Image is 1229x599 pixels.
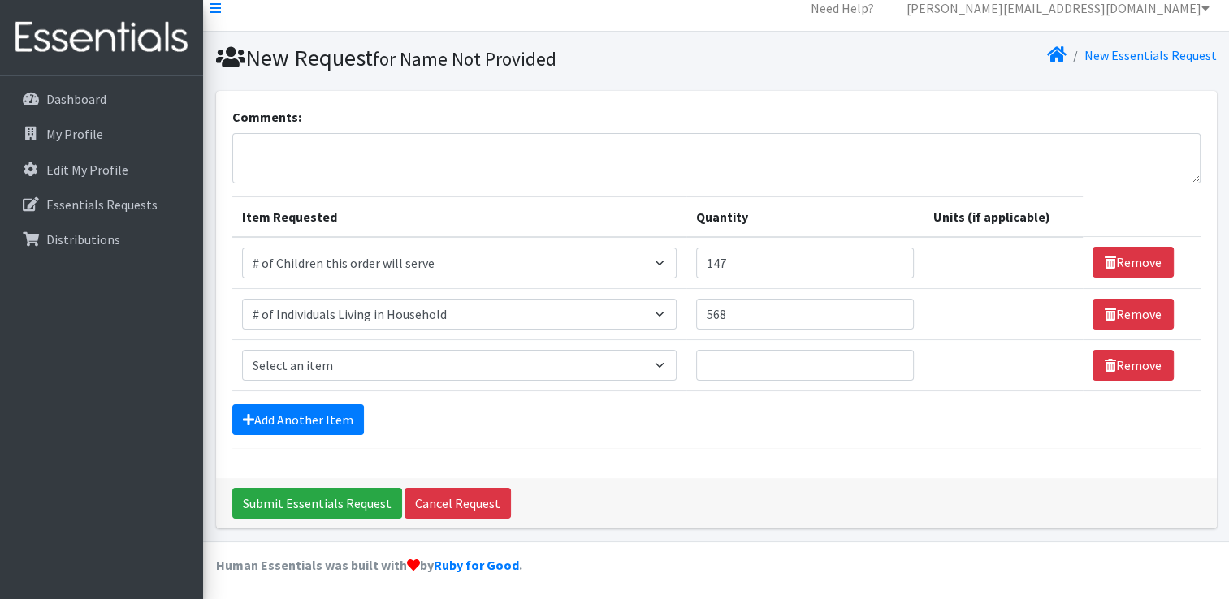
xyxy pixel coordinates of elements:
[6,83,197,115] a: Dashboard
[434,557,519,573] a: Ruby for Good
[232,488,402,519] input: Submit Essentials Request
[216,44,711,72] h1: New Request
[6,153,197,186] a: Edit My Profile
[6,188,197,221] a: Essentials Requests
[46,91,106,107] p: Dashboard
[216,557,522,573] strong: Human Essentials was built with by .
[686,196,924,237] th: Quantity
[232,107,301,127] label: Comments:
[1093,299,1174,330] a: Remove
[232,404,364,435] a: Add Another Item
[46,231,120,248] p: Distributions
[1084,47,1217,63] a: New Essentials Request
[405,488,511,519] a: Cancel Request
[6,118,197,150] a: My Profile
[46,162,128,178] p: Edit My Profile
[924,196,1083,237] th: Units (if applicable)
[232,196,686,237] th: Item Requested
[373,47,556,71] small: for Name Not Provided
[46,126,103,142] p: My Profile
[6,223,197,256] a: Distributions
[1093,350,1174,381] a: Remove
[6,11,197,65] img: HumanEssentials
[1093,247,1174,278] a: Remove
[46,196,158,213] p: Essentials Requests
